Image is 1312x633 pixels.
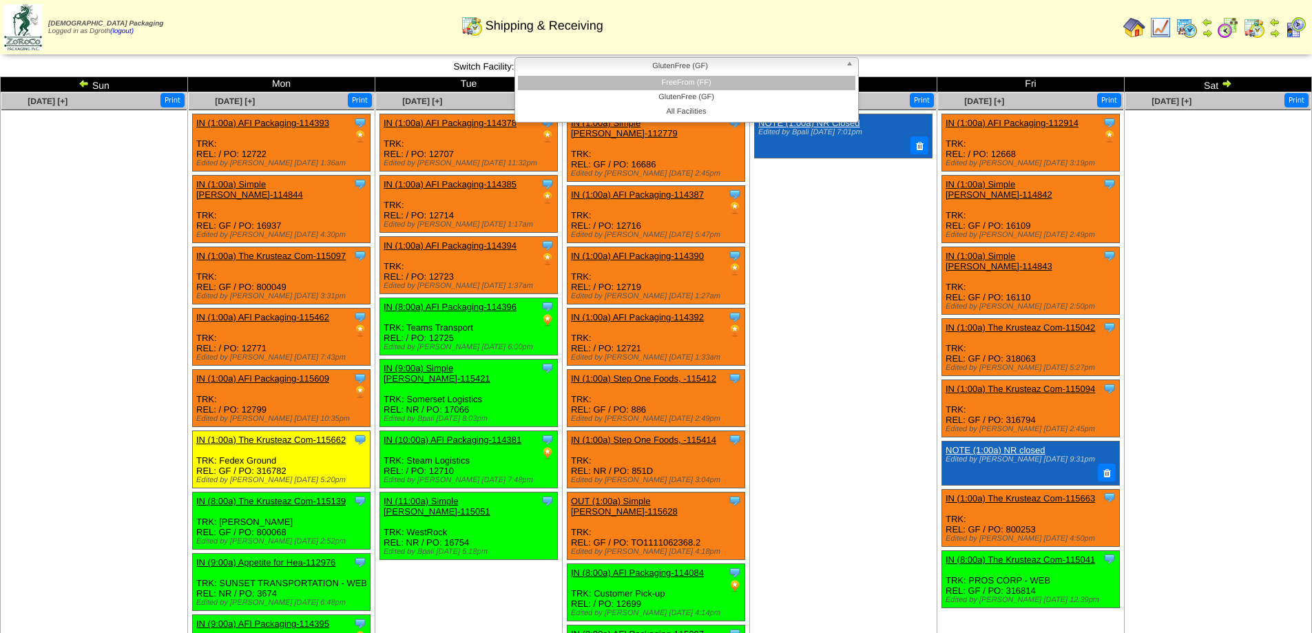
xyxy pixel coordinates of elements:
button: Print [910,93,934,107]
img: Tooltip [1103,382,1116,395]
a: IN (1:00a) Simple [PERSON_NAME]-114843 [946,251,1052,271]
div: TRK: REL: / PO: 12714 [380,176,558,233]
img: Tooltip [1103,320,1116,334]
td: Sat [1125,77,1312,92]
a: IN (9:00a) AFI Packaging-114395 [196,619,329,629]
div: TRK: REL: / PO: 12799 [193,370,371,427]
img: Tooltip [728,371,742,385]
div: Edited by [PERSON_NAME] [DATE] 4:50pm [946,535,1119,543]
a: IN (8:00a) AFI Packaging-114084 [571,568,704,578]
img: calendarprod.gif [1176,17,1198,39]
a: IN (11:00a) Simple [PERSON_NAME]-115051 [384,496,490,517]
img: calendarinout.gif [1243,17,1265,39]
div: Edited by [PERSON_NAME] [DATE] 2:45pm [571,169,744,178]
div: TRK: SUNSET TRANSPORTATION - WEB REL: NR / PO: 3674 [193,554,371,611]
img: Tooltip [728,310,742,324]
div: Edited by [PERSON_NAME] [DATE] 1:17am [384,220,557,229]
div: Edited by [PERSON_NAME] [DATE] 9:31pm [946,455,1112,464]
div: TRK: Teams Transport REL: / PO: 12725 [380,298,558,355]
div: Edited by [PERSON_NAME] [DATE] 10:35pm [196,415,370,423]
div: TRK: Fedex Ground REL: GF / PO: 316782 [193,431,371,488]
div: Edited by [PERSON_NAME] [DATE] 1:27am [571,292,744,300]
div: TRK: REL: NR / PO: 851D [568,431,745,488]
img: PO [541,129,554,143]
a: IN (9:00a) Appetite for Hea-112976 [196,557,335,568]
a: IN (1:00a) AFI Packaging-114387 [571,189,704,200]
a: [DATE] [+] [1152,96,1191,106]
span: [DATE] [+] [964,96,1004,106]
div: Edited by [PERSON_NAME] [DATE] 7:43pm [196,353,370,362]
div: TRK: REL: / PO: 12771 [193,309,371,366]
img: Tooltip [353,177,367,191]
div: TRK: [PERSON_NAME] REL: GF / PO: 800068 [193,492,371,550]
img: PO [728,579,742,593]
div: Edited by [PERSON_NAME] [DATE] 3:31pm [196,292,370,300]
img: arrowleft.gif [79,78,90,89]
div: Edited by [PERSON_NAME] [DATE] 2:45pm [946,425,1119,433]
div: TRK: REL: / PO: 12721 [568,309,745,366]
img: PO [541,446,554,460]
a: IN (1:00a) AFI Packaging-114392 [571,312,704,322]
a: IN (1:00a) The Krusteaz Com-115662 [196,435,346,445]
li: GlutenFree (GF) [518,90,855,105]
img: Tooltip [541,433,554,446]
img: Tooltip [728,494,742,508]
div: Edited by [PERSON_NAME] [DATE] 4:18pm [571,548,744,556]
div: TRK: PROS CORP - WEB REL: GF / PO: 316814 [942,550,1120,608]
div: Edited by Bpali [DATE] 5:18pm [384,548,557,556]
button: Print [160,93,185,107]
button: Print [1284,93,1309,107]
div: Edited by [PERSON_NAME] [DATE] 2:49pm [946,231,1119,239]
img: Tooltip [541,494,554,508]
a: IN (1:00a) AFI Packaging-112914 [946,118,1079,128]
img: Tooltip [353,494,367,508]
img: calendarcustomer.gif [1284,17,1306,39]
li: All Facilities [518,105,855,119]
img: PO [541,191,554,205]
img: arrowright.gif [1221,78,1232,89]
button: Print [348,93,372,107]
a: IN (1:00a) AFI Packaging-115609 [196,373,329,384]
a: IN (1:00a) AFI Packaging-115462 [196,312,329,322]
td: Mon [188,77,375,92]
a: [DATE] [+] [402,96,442,106]
a: IN (1:00a) The Krusteaz Com-115094 [946,384,1095,394]
img: Tooltip [1103,116,1116,129]
div: Edited by [PERSON_NAME] [DATE] 2:50pm [946,302,1119,311]
div: TRK: REL: GF / PO: 800253 [942,489,1120,546]
img: PO [353,129,367,143]
img: PO [541,313,554,327]
img: Tooltip [1103,249,1116,262]
img: PO [728,324,742,338]
a: IN (1:00a) Simple [PERSON_NAME]-112779 [571,118,678,138]
img: Tooltip [1103,177,1116,191]
div: Edited by [PERSON_NAME] [DATE] 1:33am [571,353,744,362]
li: FreeFrom (FF) [518,76,855,90]
div: TRK: REL: / PO: 12722 [193,114,371,172]
a: NOTE (1:00a) NR closed [946,445,1045,455]
a: IN (8:00a) The Krusteaz Com-115139 [196,496,346,506]
div: TRK: REL: / PO: 12723 [380,237,558,294]
a: IN (1:00a) AFI Packaging-114390 [571,251,704,261]
div: TRK: Steam Logistics REL: / PO: 12710 [380,431,558,488]
img: Tooltip [353,616,367,630]
td: Tue [375,77,563,92]
img: Tooltip [353,116,367,129]
button: Print [1097,93,1121,107]
div: TRK: REL: / PO: 12716 [568,186,745,243]
img: Tooltip [541,238,554,252]
div: Edited by [PERSON_NAME] [DATE] 11:32pm [384,159,557,167]
a: IN (8:00a) The Krusteaz Com-115041 [946,554,1095,565]
a: IN (1:00a) Simple [PERSON_NAME]-114842 [946,179,1052,200]
a: IN (1:00a) Step One Foods, -115414 [571,435,716,445]
div: TRK: REL: GF / PO: TO1111062368.2 [568,492,745,560]
a: IN (1:00a) AFI Packaging-114394 [384,240,517,251]
img: Tooltip [728,433,742,446]
div: TRK: Customer Pick-up REL: / PO: 12699 [568,564,745,621]
img: Tooltip [541,300,554,313]
td: Sun [1,77,188,92]
img: arrowright.gif [1269,28,1280,39]
img: line_graph.gif [1149,17,1172,39]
